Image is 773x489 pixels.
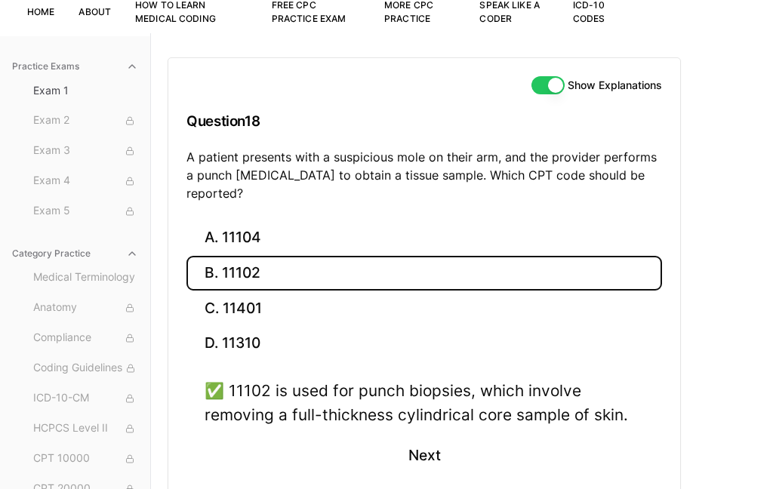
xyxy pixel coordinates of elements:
[186,148,662,202] p: A patient presents with a suspicious mole on their arm, and the provider performs a punch [MEDICA...
[33,451,138,467] span: CPT 10000
[33,203,138,220] span: Exam 5
[6,54,144,78] button: Practice Exams
[27,386,144,411] button: ICD-10-CM
[27,326,144,350] button: Compliance
[27,447,144,471] button: CPT 10000
[27,199,144,223] button: Exam 5
[33,143,138,159] span: Exam 3
[27,417,144,441] button: HCPCS Level II
[27,6,54,17] a: Home
[33,269,138,286] span: Medical Terminology
[568,80,662,91] label: Show Explanations
[27,169,144,193] button: Exam 4
[33,300,138,316] span: Anatomy
[186,220,662,256] button: A. 11104
[33,112,138,129] span: Exam 2
[186,256,662,291] button: B. 11102
[205,379,644,426] div: ✅ 11102 is used for punch biopsies, which involve removing a full-thickness cylindrical core samp...
[33,83,138,98] span: Exam 1
[27,266,144,290] button: Medical Terminology
[186,291,662,326] button: C. 11401
[186,326,662,361] button: D. 11310
[27,78,144,103] button: Exam 1
[33,173,138,189] span: Exam 4
[33,390,138,407] span: ICD-10-CM
[33,330,138,346] span: Compliance
[27,139,144,163] button: Exam 3
[33,360,138,377] span: Coding Guidelines
[186,99,662,143] h3: Question 18
[390,435,458,476] button: Next
[79,6,111,17] a: About
[33,420,138,437] span: HCPCS Level II
[27,109,144,133] button: Exam 2
[27,356,144,380] button: Coding Guidelines
[27,296,144,320] button: Anatomy
[6,241,144,266] button: Category Practice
